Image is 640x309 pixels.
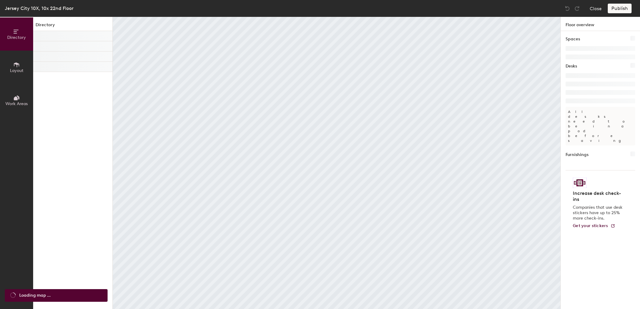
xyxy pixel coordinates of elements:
h1: Directory [33,22,112,31]
img: Undo [564,5,570,11]
button: Close [590,4,602,13]
h1: Furnishings [566,151,588,158]
img: Sticker logo [573,178,587,188]
span: Work Areas [5,101,28,106]
span: Layout [10,68,24,73]
h1: Floor overview [561,17,640,31]
div: Jersey City 10X, 10x 22nd Floor [5,5,74,12]
img: Redo [574,5,580,11]
span: Loading map ... [19,292,51,299]
span: Directory [7,35,26,40]
h1: Desks [566,63,577,70]
h4: Increase desk check-ins [573,190,624,202]
p: Companies that use desk stickers have up to 25% more check-ins. [573,205,624,221]
a: Get your stickers [573,223,615,229]
p: All desks need to be in a pod before saving [566,107,635,145]
h1: Spaces [566,36,580,42]
span: Get your stickers [573,223,608,228]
